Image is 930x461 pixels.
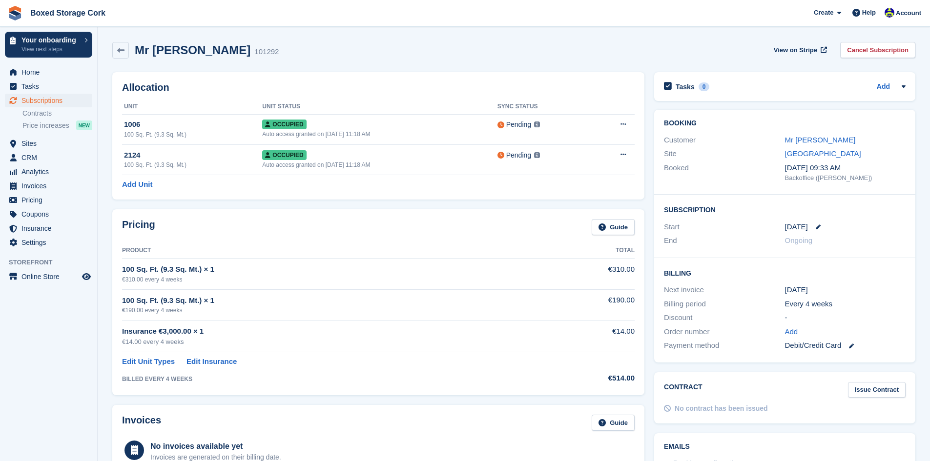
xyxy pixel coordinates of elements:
[124,160,262,169] div: 100 Sq. Ft. (9.3 Sq. Mt.)
[785,236,813,244] span: Ongoing
[21,165,80,179] span: Analytics
[122,326,538,337] div: Insurance €3,000.00 × 1
[262,150,306,160] span: Occupied
[21,236,80,249] span: Settings
[122,219,155,235] h2: Pricing
[150,441,281,452] div: No invoices available yet
[122,375,538,383] div: BILLED EVERY 4 WEEKS
[135,43,250,57] h2: Mr [PERSON_NAME]
[5,207,92,221] a: menu
[664,221,785,233] div: Start
[664,204,906,214] h2: Subscription
[8,6,22,20] img: stora-icon-8386f47178a22dfd0bd8f6a31ec36ba5ce8667c1dd55bd0f319d3a0aa187defe.svg
[21,221,80,235] span: Insurance
[664,326,785,338] div: Order number
[5,137,92,150] a: menu
[124,130,262,139] div: 100 Sq. Ft. (9.3 Sq. Mt.)
[5,94,92,107] a: menu
[124,119,262,130] div: 1006
[22,120,92,131] a: Price increases NEW
[538,259,635,289] td: €310.00
[21,179,80,193] span: Invoices
[122,99,262,115] th: Unit
[664,443,906,451] h2: Emails
[186,356,237,367] a: Edit Insurance
[885,8,894,18] img: Vincent
[122,306,538,315] div: €190.00 every 4 weeks
[506,150,531,160] div: Pending
[664,268,906,278] h2: Billing
[122,415,161,431] h2: Invoices
[497,99,590,115] th: Sync Status
[785,340,906,351] div: Debit/Credit Card
[664,162,785,183] div: Booked
[5,32,92,58] a: Your onboarding View next steps
[5,151,92,164] a: menu
[122,264,538,275] div: 100 Sq. Ft. (9.3 Sq. Mt.) × 1
[534,152,540,158] img: icon-info-grey-7440780725fd019a000dd9b08b2336e03edf1995a4989e88bcd33f0948082b44.svg
[848,382,906,398] a: Issue Contract
[785,326,798,338] a: Add
[785,299,906,310] div: Every 4 weeks
[664,382,703,398] h2: Contract
[81,271,92,282] a: Preview store
[699,82,710,91] div: 0
[862,8,876,18] span: Help
[21,270,80,283] span: Online Store
[664,299,785,310] div: Billing period
[262,120,306,129] span: Occupied
[262,160,497,169] div: Auto access granted on [DATE] 11:18 AM
[592,415,635,431] a: Guide
[5,65,92,79] a: menu
[5,179,92,193] a: menu
[21,193,80,207] span: Pricing
[76,120,92,130] div: NEW
[254,46,279,58] div: 101292
[262,130,497,139] div: Auto access granted on [DATE] 11:18 AM
[538,243,635,259] th: Total
[538,321,635,352] td: €14.00
[122,179,152,190] a: Add Unit
[534,121,540,127] img: icon-info-grey-7440780725fd019a000dd9b08b2336e03edf1995a4989e88bcd33f0948082b44.svg
[675,403,768,414] div: No contract has been issued
[5,221,92,235] a: menu
[21,37,80,43] p: Your onboarding
[877,81,890,93] a: Add
[21,137,80,150] span: Sites
[785,221,808,233] time: 2025-09-01 00:00:00 UTC
[664,312,785,323] div: Discount
[506,120,531,130] div: Pending
[122,295,538,306] div: 100 Sq. Ft. (9.3 Sq. Mt.) × 1
[592,219,635,235] a: Guide
[676,82,695,91] h2: Tasks
[122,243,538,259] th: Product
[262,99,497,115] th: Unit Status
[5,165,92,179] a: menu
[664,148,785,160] div: Site
[122,275,538,284] div: €310.00 every 4 weeks
[785,312,906,323] div: -
[21,45,80,54] p: View next steps
[21,94,80,107] span: Subscriptions
[774,45,817,55] span: View on Stripe
[22,109,92,118] a: Contracts
[664,120,906,127] h2: Booking
[840,42,915,58] a: Cancel Subscription
[785,162,906,174] div: [DATE] 09:33 AM
[664,235,785,246] div: End
[124,150,262,161] div: 2124
[538,373,635,384] div: €514.00
[5,236,92,249] a: menu
[785,284,906,296] div: [DATE]
[22,121,69,130] span: Price increases
[5,80,92,93] a: menu
[785,136,856,144] a: Mr [PERSON_NAME]
[538,289,635,320] td: €190.00
[5,270,92,283] a: menu
[785,149,861,158] a: [GEOGRAPHIC_DATA]
[122,356,175,367] a: Edit Unit Types
[5,193,92,207] a: menu
[26,5,109,21] a: Boxed Storage Cork
[122,82,635,93] h2: Allocation
[21,65,80,79] span: Home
